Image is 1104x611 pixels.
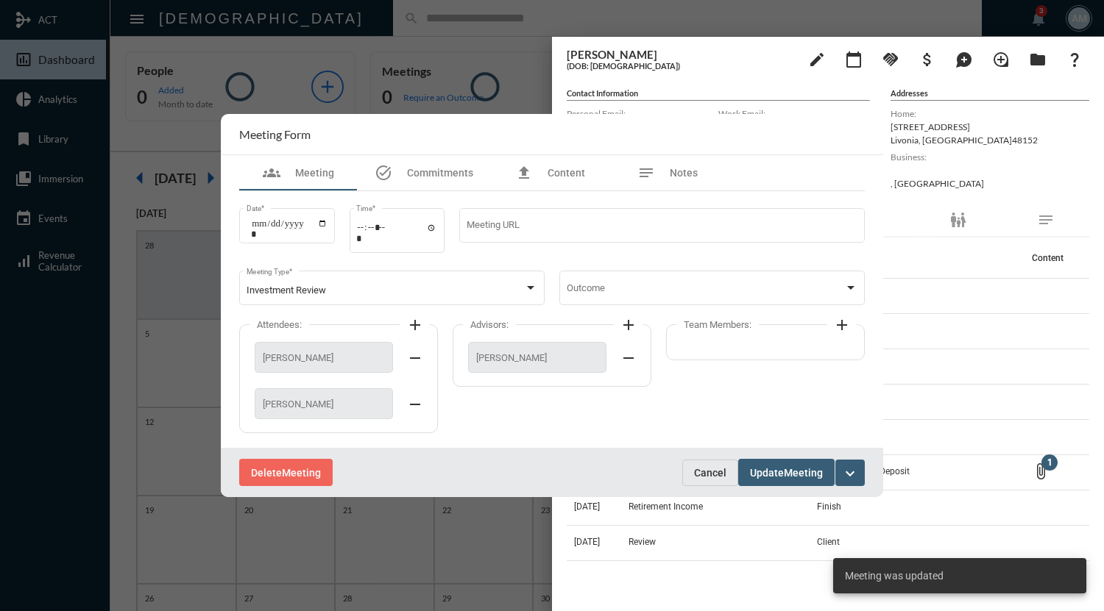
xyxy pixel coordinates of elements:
[913,44,942,74] button: Add Business
[682,460,738,486] button: Cancel
[629,572,752,582] span: Investment Compliance Review
[841,465,859,482] mat-icon: expand_more
[574,537,600,547] span: [DATE]
[263,352,385,363] span: [PERSON_NAME]
[629,501,703,512] span: Retirement Income
[1025,237,1089,279] th: Content
[891,121,1089,132] p: [STREET_ADDRESS]
[845,568,944,583] span: Meeting was updated
[839,44,868,74] button: Add meeting
[750,467,784,479] span: Update
[567,88,870,101] h5: Contact Information
[1023,44,1052,74] button: Archives
[574,572,600,582] span: [DATE]
[567,48,795,61] h3: [PERSON_NAME]
[1037,211,1055,229] mat-icon: notes
[239,459,333,486] button: DeleteMeeting
[567,108,718,119] label: Personal Email:
[239,127,311,141] h2: Meeting Form
[247,285,326,296] span: Investment Review
[263,164,280,182] mat-icon: groups
[718,108,870,119] label: Work Email:
[620,349,637,367] mat-icon: remove
[406,349,424,367] mat-icon: remove
[919,51,936,68] mat-icon: attach_money
[802,44,832,74] button: edit person
[250,319,309,330] label: Attendees:
[891,108,1089,119] label: Home:
[574,501,600,512] span: [DATE]
[784,467,823,479] span: Meeting
[992,51,1010,68] mat-icon: loupe
[891,88,1089,101] h5: Addresses
[1032,462,1050,480] mat-icon: Open Content List
[406,396,424,413] mat-icon: remove
[670,167,698,179] span: Notes
[949,211,967,229] mat-icon: family_restroom
[1066,51,1083,68] mat-icon: question_mark
[949,44,979,74] button: Add Mention
[515,164,533,182] mat-icon: file_upload
[620,316,637,334] mat-icon: add
[406,316,424,334] mat-icon: add
[876,44,905,74] button: Add Commitment
[694,467,726,479] span: Cancel
[407,167,473,179] span: Commitments
[295,167,334,179] span: Meeting
[986,44,1016,74] button: Add Introduction
[375,164,392,182] mat-icon: task_alt
[955,51,973,68] mat-icon: maps_ugc
[882,51,899,68] mat-icon: handshake
[891,135,1089,146] p: Livonia , [GEOGRAPHIC_DATA] 48152
[1029,51,1047,68] mat-icon: folder
[567,61,795,71] h5: (DOB: [DEMOGRAPHIC_DATA])
[817,537,840,547] span: Client
[548,167,585,179] span: Content
[891,151,1089,162] label: Business:
[833,316,851,334] mat-icon: add
[629,537,656,547] span: Review
[282,467,321,479] span: Meeting
[738,459,835,486] button: UpdateMeeting
[1060,44,1089,74] button: What If?
[676,319,759,330] label: Team Members:
[817,501,841,512] span: Finish
[476,352,598,363] span: [PERSON_NAME]
[845,51,863,68] mat-icon: calendar_today
[263,399,385,410] span: [PERSON_NAME]
[811,237,1025,279] th: Outcome
[463,319,516,330] label: Advisors:
[251,467,282,479] span: Delete
[808,51,826,68] mat-icon: edit
[637,164,655,182] mat-icon: notes
[891,178,1089,189] p: , [GEOGRAPHIC_DATA]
